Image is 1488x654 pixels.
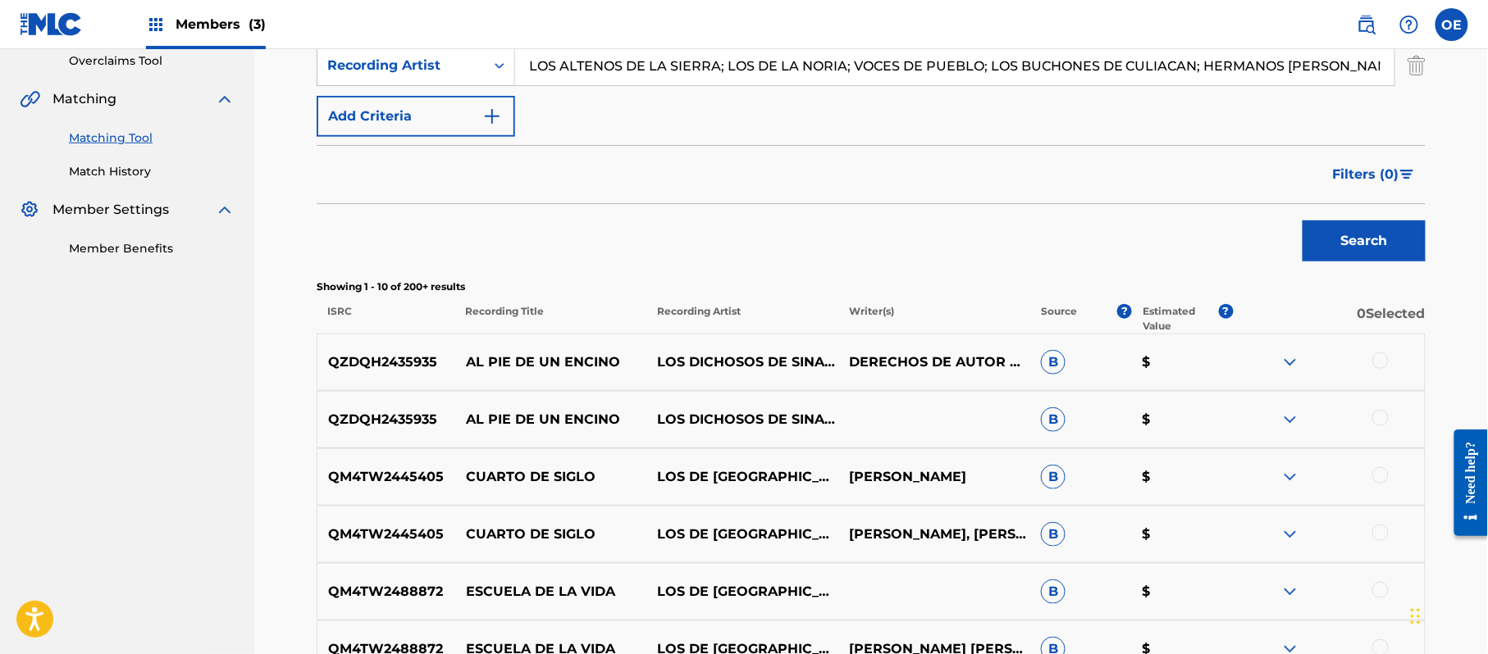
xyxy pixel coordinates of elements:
[317,96,515,137] button: Add Criteria
[646,467,838,487] p: LOS DE [GEOGRAPHIC_DATA]
[20,12,83,36] img: MLC Logo
[1132,467,1234,487] p: $
[1041,407,1066,432] span: B
[317,352,455,372] p: QZDQH2435935
[1132,410,1234,429] p: $
[1399,15,1419,34] img: help
[317,279,1426,294] p: Showing 1 - 10 of 200+ results
[1323,154,1426,195] button: Filters (0)
[215,89,235,109] img: expand
[69,240,235,257] a: Member Benefits
[455,467,647,487] p: CUARTO DE SIGLO
[1408,45,1426,86] img: Delete Criterion
[1041,465,1066,489] span: B
[249,16,266,32] span: (3)
[176,15,266,34] span: Members
[1280,467,1300,487] img: expand
[1143,304,1218,334] p: Estimated Value
[1350,8,1383,41] a: Public Search
[1393,8,1426,41] div: Help
[454,304,646,334] p: Recording Title
[1219,304,1234,319] span: ?
[838,467,1030,487] p: [PERSON_NAME]
[1132,525,1234,544] p: $
[1042,304,1078,334] p: Source
[1117,304,1132,319] span: ?
[646,352,838,372] p: LOS DICHOSOS DE SINALOA
[1280,410,1300,429] img: expand
[1280,352,1300,372] img: expand
[20,200,39,220] img: Member Settings
[146,15,166,34] img: Top Rightsholders
[455,582,647,602] p: ESCUELA DE LA VIDA
[455,410,647,429] p: AL PIE DE UN ENCINO
[482,107,502,126] img: 9d2ae6d4665cec9f34b9.svg
[1041,522,1066,547] span: B
[646,304,838,334] p: Recording Artist
[69,163,235,180] a: Match History
[1406,575,1488,654] iframe: Chat Widget
[215,200,235,220] img: expand
[69,129,235,147] a: Matching Tool
[317,525,455,544] p: QM4TW2445405
[838,352,1030,372] p: DERECHOS DE AUTOR RESERVADO
[1442,417,1488,549] iframe: Resource Center
[1280,525,1300,544] img: expand
[1411,592,1421,641] div: Drag
[1436,8,1468,41] div: User Menu
[455,352,647,372] p: AL PIE DE UN ENCINO
[1280,582,1300,602] img: expand
[317,410,455,429] p: QZDQH2435935
[1357,15,1376,34] img: search
[838,304,1030,334] p: Writer(s)
[455,525,647,544] p: CUARTO DE SIGLO
[52,200,169,220] span: Member Settings
[1041,579,1066,604] span: B
[1132,352,1234,372] p: $
[1041,350,1066,375] span: B
[1234,304,1426,334] p: 0 Selected
[317,304,454,334] p: ISRC
[1333,165,1399,184] span: Filters ( 0 )
[20,89,40,109] img: Matching
[52,89,116,109] span: Matching
[1400,170,1414,179] img: filter
[317,582,455,602] p: QM4TW2488872
[69,52,235,70] a: Overclaims Tool
[838,525,1030,544] p: [PERSON_NAME], [PERSON_NAME]
[1132,582,1234,602] p: $
[317,467,455,487] p: QM4TW2445405
[1303,220,1426,261] button: Search
[646,582,838,602] p: LOS DE [GEOGRAPHIC_DATA]
[327,56,475,75] div: Recording Artist
[646,525,838,544] p: LOS DE [GEOGRAPHIC_DATA]
[646,410,838,429] p: LOS DICHOSOS DE SINALOA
